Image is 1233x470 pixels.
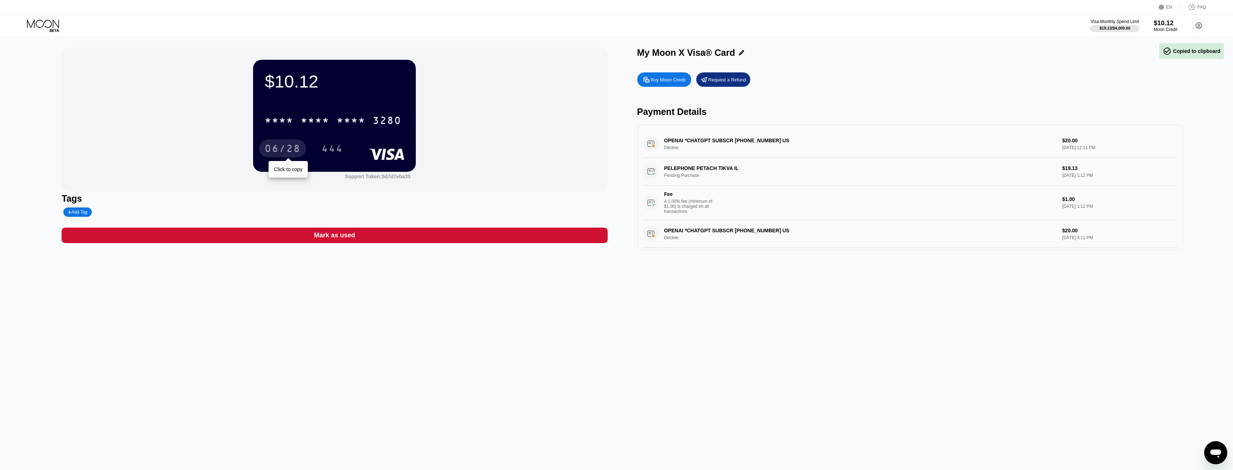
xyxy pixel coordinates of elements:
[345,174,411,179] div: Support Token: 5d7d7eba35
[1204,441,1227,464] iframe: לחצן לפתיחת חלון הודעות הטקסט
[1159,4,1181,11] div: EN
[345,174,411,179] div: Support Token:5d7d7eba35
[1099,26,1130,30] div: $19.13 / $4,000.00
[274,166,302,172] div: Click to copy
[1163,47,1220,55] div: Copied to clipboard
[1062,204,1177,209] div: [DATE] 1:12 PM
[63,207,91,217] div: Add Tag
[1163,47,1171,55] span: 
[1154,19,1177,27] div: $10.12
[1062,196,1177,202] div: $1.00
[664,191,715,197] div: Fee
[1090,19,1139,32] div: Visa Monthly Spend Limit$19.13/$4,000.00
[321,144,343,155] div: 444
[314,231,355,240] div: Mark as used
[373,116,401,127] div: 3280
[637,72,691,87] div: Buy Moon Credit
[651,77,686,83] div: Buy Moon Credit
[637,107,1183,117] div: Payment Details
[265,144,301,155] div: 06/28
[68,210,87,215] div: Add Tag
[265,71,404,91] div: $10.12
[1181,4,1206,11] div: FAQ
[708,77,746,83] div: Request a Refund
[259,139,306,157] div: 06/28
[316,139,348,157] div: 444
[1197,5,1206,10] div: FAQ
[1090,19,1139,24] div: Visa Monthly Spend Limit
[637,48,735,58] div: My Moon X Visa® Card
[62,193,607,204] div: Tags
[1154,19,1177,32] div: $10.12Moon Credit
[62,228,607,243] div: Mark as used
[664,199,718,214] div: A 1.00% fee (minimum of $1.00) is charged on all transactions
[1166,5,1173,10] div: EN
[643,185,1177,220] div: FeeA 1.00% fee (minimum of $1.00) is charged on all transactions$1.00[DATE] 1:12 PM
[1154,27,1177,32] div: Moon Credit
[696,72,750,87] div: Request a Refund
